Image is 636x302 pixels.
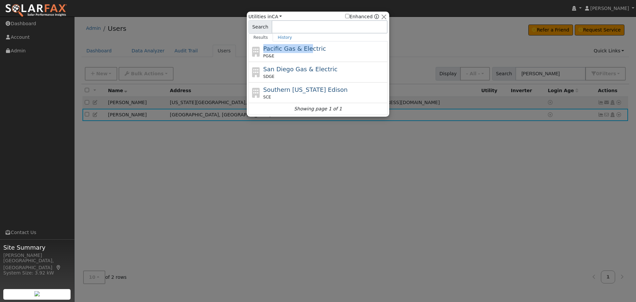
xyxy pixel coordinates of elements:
span: SDGE [263,74,275,80]
span: Southern [US_STATE] Edison [263,86,348,93]
div: System Size: 3.92 kW [3,270,71,276]
a: CA [272,14,282,19]
span: Utilities in [248,13,282,20]
input: Enhanced [345,14,349,18]
span: Pacific Gas & Electric [263,45,326,52]
a: Results [248,33,273,41]
a: Map [56,265,62,270]
span: SCE [263,94,271,100]
a: History [273,33,297,41]
div: [PERSON_NAME] [3,252,71,259]
div: [GEOGRAPHIC_DATA], [GEOGRAPHIC_DATA] [3,257,71,271]
span: Show enhanced providers [345,13,379,20]
span: Site Summary [3,243,71,252]
span: PG&E [263,53,274,59]
img: SolarFax [5,4,67,18]
span: San Diego Gas & Electric [263,66,338,73]
span: Search [248,20,272,33]
a: Enhanced Providers [374,14,379,19]
label: Enhanced [345,13,373,20]
span: [PERSON_NAME] [590,6,629,11]
i: Showing page 1 of 1 [294,105,342,112]
img: retrieve [34,291,40,296]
